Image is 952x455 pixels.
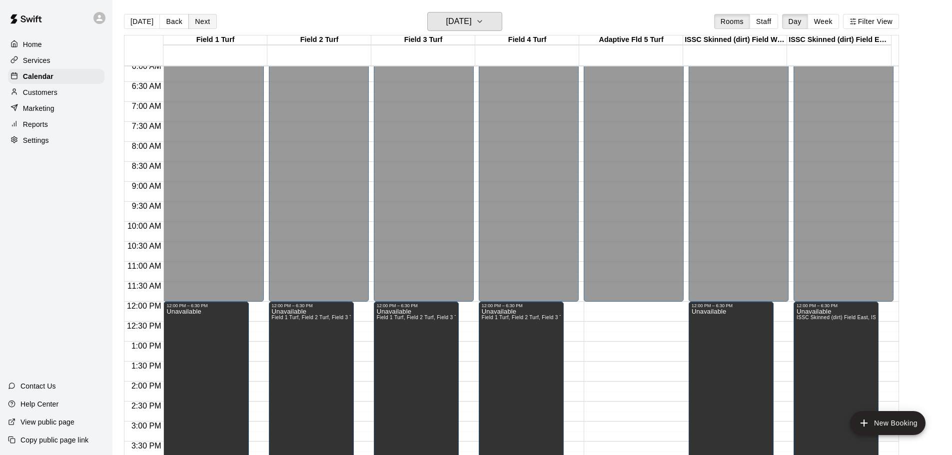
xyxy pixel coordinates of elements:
[129,162,164,170] span: 8:30 AM
[427,12,502,31] button: [DATE]
[8,133,104,148] a: Settings
[20,417,74,427] p: View public page
[129,182,164,190] span: 9:00 AM
[23,119,48,129] p: Reports
[446,14,472,28] h6: [DATE]
[272,315,389,320] span: Field 1 Turf, Field 2 Turf, Field 3 Turf, Field 4 Turf
[159,14,189,29] button: Back
[129,382,164,390] span: 2:00 PM
[23,39,42,49] p: Home
[8,101,104,116] a: Marketing
[797,315,944,320] span: ISSC Skinned (dirt) Field East, ISSC Skinned (dirt) Field West
[124,302,163,310] span: 12:00 PM
[782,14,808,29] button: Day
[125,262,164,270] span: 11:00 AM
[23,103,54,113] p: Marketing
[125,222,164,230] span: 10:00 AM
[23,71,53,81] p: Calendar
[124,322,163,330] span: 12:30 PM
[787,35,891,45] div: ISSC Skinned (dirt) Field East
[843,14,899,29] button: Filter View
[797,303,876,308] div: 12:00 PM – 6:30 PM
[23,87,57,97] p: Customers
[129,142,164,150] span: 8:00 AM
[579,35,683,45] div: Adaptive Fld 5 Turf
[129,82,164,90] span: 6:30 AM
[129,62,164,70] span: 6:00 AM
[692,303,771,308] div: 12:00 PM – 6:30 PM
[267,35,371,45] div: Field 2 Turf
[8,53,104,68] a: Services
[129,362,164,370] span: 1:30 PM
[683,35,787,45] div: ISSC Skinned (dirt) Field West
[8,37,104,52] a: Home
[808,14,839,29] button: Week
[8,69,104,84] a: Calendar
[371,35,475,45] div: Field 3 Turf
[714,14,750,29] button: Rooms
[750,14,778,29] button: Staff
[129,102,164,110] span: 7:00 AM
[8,117,104,132] a: Reports
[125,242,164,250] span: 10:30 AM
[163,35,267,45] div: Field 1 Turf
[23,55,50,65] p: Services
[475,35,579,45] div: Field 4 Turf
[188,14,216,29] button: Next
[20,435,88,445] p: Copy public page link
[129,422,164,430] span: 3:00 PM
[20,381,56,391] p: Contact Us
[482,303,561,308] div: 12:00 PM – 6:30 PM
[23,135,49,145] p: Settings
[129,402,164,410] span: 2:30 PM
[272,303,351,308] div: 12:00 PM – 6:30 PM
[850,411,926,435] button: add
[129,342,164,350] span: 1:00 PM
[8,85,104,100] a: Customers
[482,315,599,320] span: Field 1 Turf, Field 2 Turf, Field 3 Turf, Field 4 Turf
[129,122,164,130] span: 7:30 AM
[377,303,456,308] div: 12:00 PM – 6:30 PM
[20,399,58,409] p: Help Center
[129,442,164,450] span: 3:30 PM
[124,14,160,29] button: [DATE]
[377,315,494,320] span: Field 1 Turf, Field 2 Turf, Field 3 Turf, Field 4 Turf
[166,303,245,308] div: 12:00 PM – 6:30 PM
[129,202,164,210] span: 9:30 AM
[125,282,164,290] span: 11:30 AM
